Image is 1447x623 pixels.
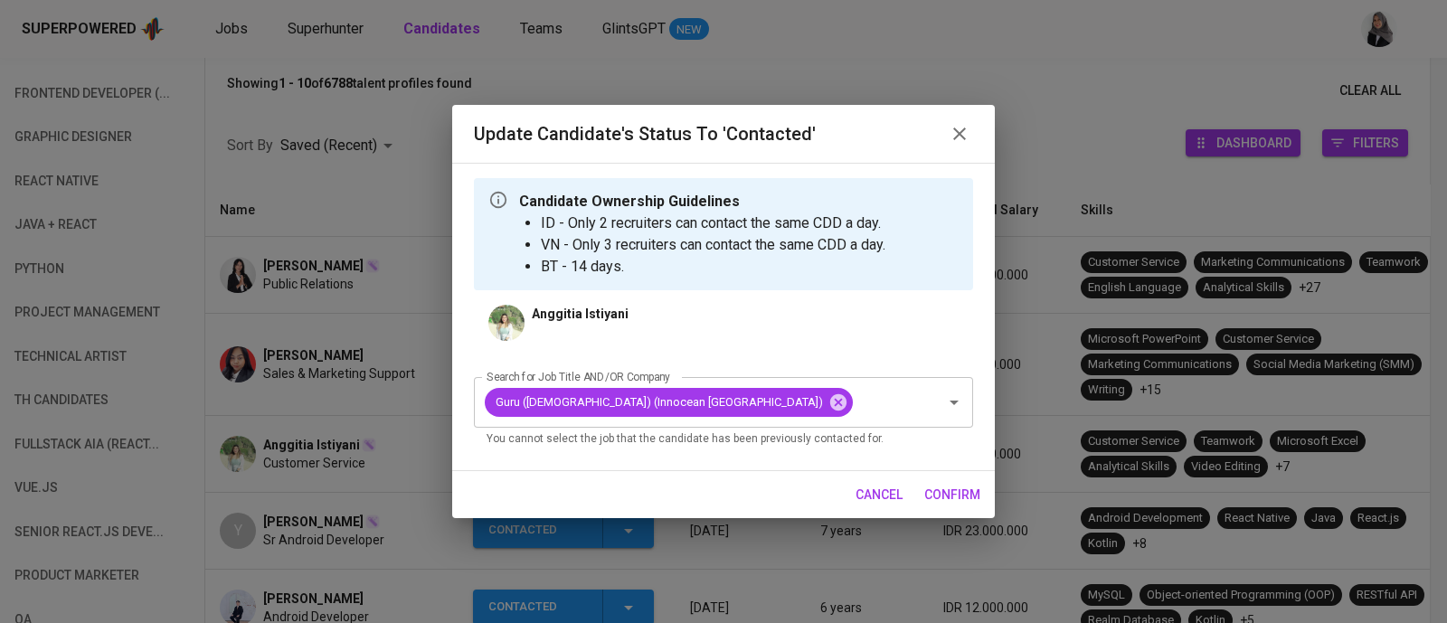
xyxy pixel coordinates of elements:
img: 8e47f35c383ed0017a6e58d7436b6d36.jpg [488,305,525,341]
button: Open [941,390,967,415]
h6: Update Candidate's Status to 'Contacted' [474,119,816,148]
li: ID - Only 2 recruiters can contact the same CDD a day. [541,212,885,234]
p: Candidate Ownership Guidelines [519,191,885,212]
li: BT - 14 days. [541,256,885,278]
span: confirm [924,484,980,506]
span: Guru ([DEMOGRAPHIC_DATA]) (Innocean [GEOGRAPHIC_DATA]) [485,393,834,411]
div: Guru ([DEMOGRAPHIC_DATA]) (Innocean [GEOGRAPHIC_DATA]) [485,388,853,417]
p: You cannot select the job that the candidate has been previously contacted for. [487,430,960,448]
span: cancel [856,484,903,506]
p: Anggitia Istiyani [532,305,629,323]
li: VN - Only 3 recruiters can contact the same CDD a day. [541,234,885,256]
button: cancel [848,478,910,512]
button: confirm [917,478,988,512]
